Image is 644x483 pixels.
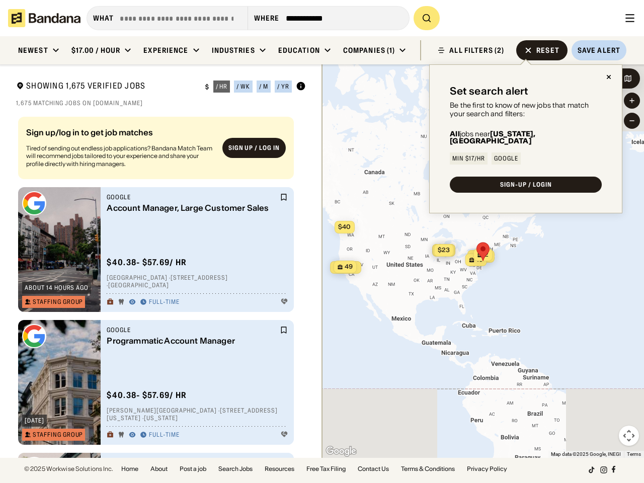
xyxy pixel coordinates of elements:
div: Companies (1) [343,46,395,55]
img: Google [325,445,358,458]
span: Map data ©2025 Google, INEGI [551,451,621,457]
div: Industries [212,46,255,55]
b: All [450,129,459,138]
div: Experience [143,46,188,55]
div: Google [107,326,278,334]
div: what [93,14,114,23]
a: Privacy Policy [467,466,507,472]
button: Map camera controls [619,426,639,446]
div: Save Alert [578,46,620,55]
div: Where [254,14,280,23]
div: 1,675 matching jobs on [DOMAIN_NAME] [16,99,306,107]
div: about 14 hours ago [25,285,89,291]
div: Reset [536,47,559,54]
div: © 2025 Workwise Solutions Inc. [24,466,113,472]
div: Sign up/log in to get job matches [26,128,214,144]
div: / hr [216,84,228,90]
b: [US_STATE], [GEOGRAPHIC_DATA] [450,129,535,145]
div: Min $17/hr [452,155,485,162]
div: Set search alert [450,85,528,97]
div: Google [494,155,518,162]
div: [DATE] [25,418,44,424]
div: Google [107,193,278,201]
div: [PERSON_NAME][GEOGRAPHIC_DATA] · [STREET_ADDRESS][US_STATE] · [US_STATE] [107,407,288,422]
span: $40 [338,223,351,230]
img: Google logo [22,191,46,215]
a: Search Jobs [218,466,253,472]
div: $ [205,83,209,91]
img: Bandana logotype [8,9,80,27]
img: Google logo [22,324,46,348]
div: ALL FILTERS (2) [449,47,504,54]
a: Contact Us [358,466,389,472]
a: Free Tax Filing [306,466,346,472]
span: $23 [438,246,450,254]
div: [GEOGRAPHIC_DATA] · [STREET_ADDRESS] · [GEOGRAPHIC_DATA] [107,274,288,289]
a: Post a job [180,466,206,472]
div: Sign up / Log in [228,144,280,152]
div: $17.00 / hour [71,46,121,55]
a: Home [121,466,138,472]
div: Tired of sending out endless job applications? Bandana Match Team will recommend jobs tailored to... [26,144,214,168]
div: Programmatic Account Manager [107,336,278,346]
img: Google logo [22,457,46,481]
a: Terms (opens in new tab) [627,451,641,457]
div: / wk [236,84,250,90]
div: / yr [277,84,289,90]
a: Terms & Conditions [401,466,455,472]
div: Staffing Group [33,299,83,305]
div: jobs near [450,130,602,144]
div: SIGN-UP / LOGIN [500,182,551,188]
span: 49 [345,263,353,271]
a: About [150,466,168,472]
div: Be the first to know of new jobs that match your search and filters: [450,101,602,118]
div: / m [259,84,268,90]
div: Full-time [149,298,180,306]
div: grid [16,113,306,458]
div: Full-time [149,431,180,439]
div: Account Manager, Large Customer Sales [107,203,278,213]
div: $ 40.38 - $57.69 / hr [107,257,187,268]
a: Open this area in Google Maps (opens a new window) [325,445,358,458]
div: Showing 1,675 Verified Jobs [16,80,197,93]
div: Education [278,46,320,55]
a: Resources [265,466,294,472]
div: $ 40.38 - $57.69 / hr [107,390,187,400]
div: Staffing Group [33,432,83,438]
div: Newest [18,46,48,55]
